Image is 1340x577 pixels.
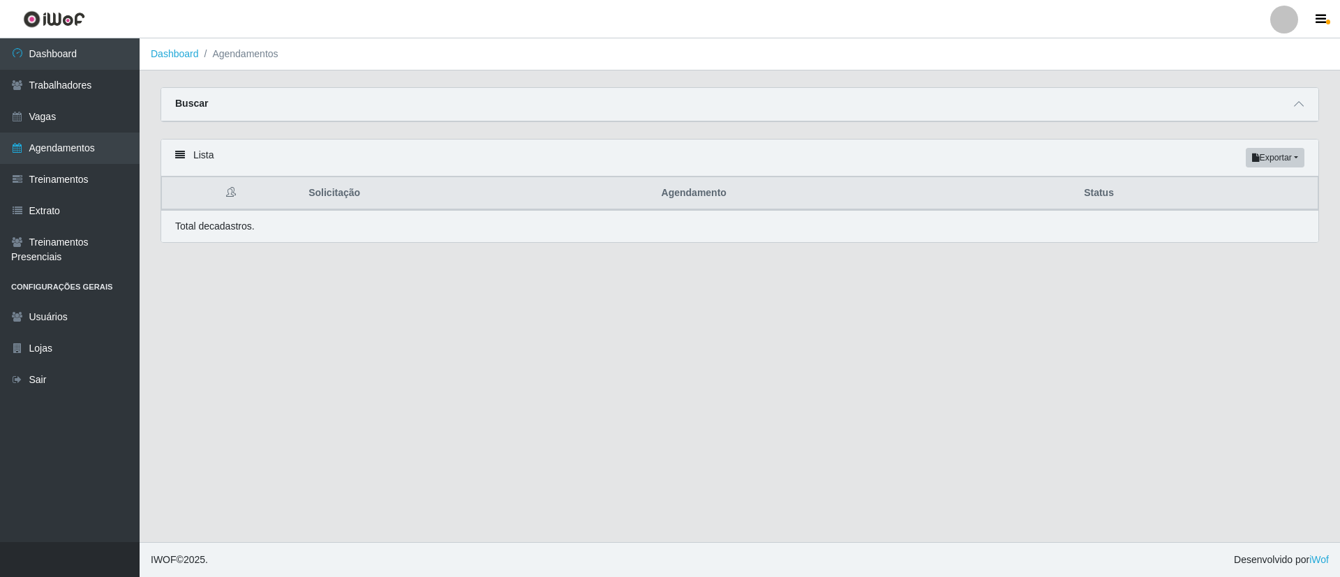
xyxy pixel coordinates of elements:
[23,10,85,28] img: CoreUI Logo
[161,140,1318,177] div: Lista
[1234,553,1329,567] span: Desenvolvido por
[199,47,278,61] li: Agendamentos
[300,177,653,210] th: Solicitação
[151,554,177,565] span: IWOF
[175,98,208,109] strong: Buscar
[1309,554,1329,565] a: iWof
[151,553,208,567] span: © 2025 .
[1075,177,1318,210] th: Status
[175,219,255,234] p: Total de cadastros.
[140,38,1340,70] nav: breadcrumb
[151,48,199,59] a: Dashboard
[1246,148,1304,167] button: Exportar
[653,177,1076,210] th: Agendamento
